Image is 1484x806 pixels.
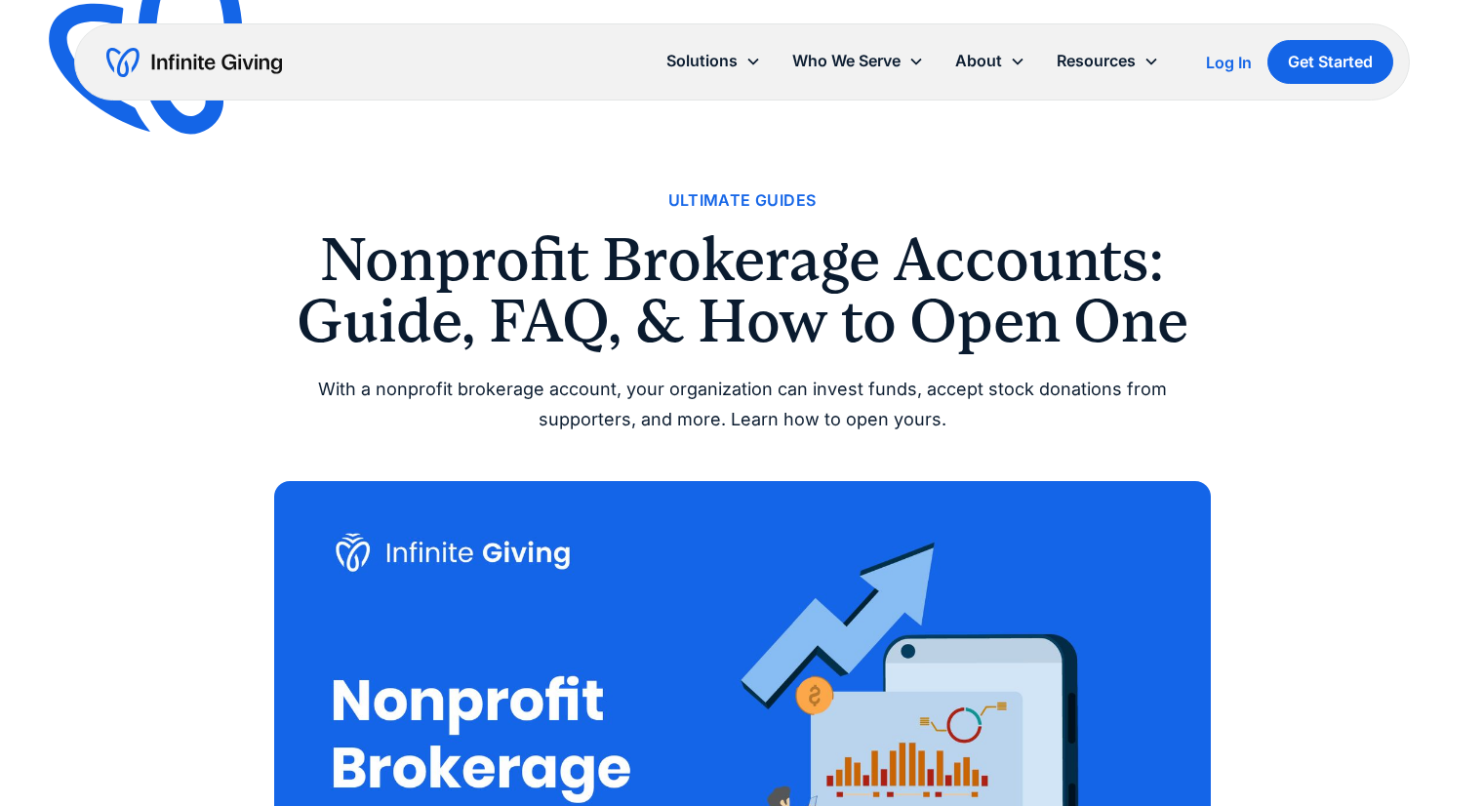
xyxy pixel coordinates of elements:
div: Solutions [666,48,738,74]
div: Resources [1057,48,1136,74]
a: Ultimate Guides [668,187,817,214]
div: With a nonprofit brokerage account, your organization can invest funds, accept stock donations fr... [274,375,1211,434]
div: Solutions [651,40,777,82]
a: Get Started [1267,40,1393,84]
div: Who We Serve [777,40,940,82]
div: Resources [1041,40,1175,82]
a: Log In [1206,51,1252,74]
div: About [955,48,1002,74]
div: Log In [1206,55,1252,70]
h1: Nonprofit Brokerage Accounts: Guide, FAQ, & How to Open One [274,229,1211,351]
div: Who We Serve [792,48,901,74]
a: home [106,47,282,78]
div: About [940,40,1041,82]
